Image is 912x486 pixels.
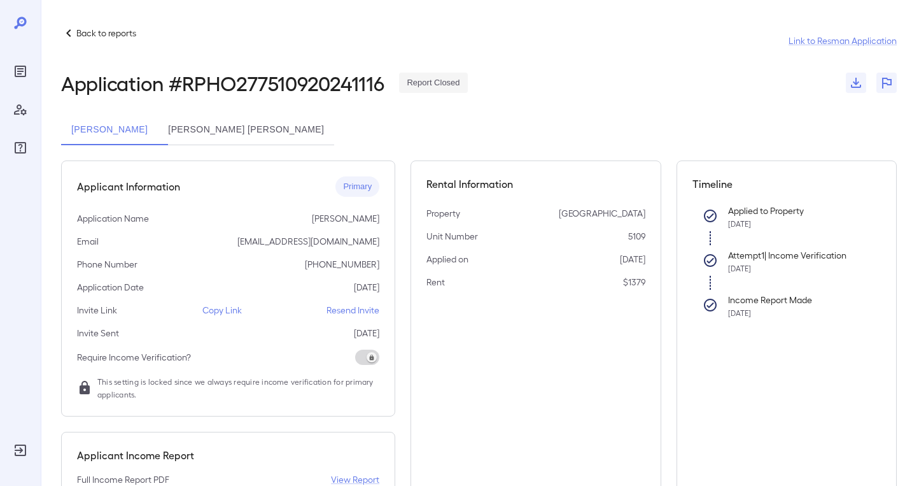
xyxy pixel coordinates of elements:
p: [GEOGRAPHIC_DATA] [559,207,645,220]
p: [PHONE_NUMBER] [305,258,379,271]
p: Applied on [426,253,468,266]
p: Email [77,235,99,248]
p: Attempt 1 | Income Verification [728,249,860,262]
button: [PERSON_NAME] [61,115,158,145]
p: Application Date [77,281,144,294]
p: Applied to Property [728,204,860,217]
p: Application Name [77,212,149,225]
span: [DATE] [728,308,751,317]
p: Property [426,207,460,220]
span: [DATE] [728,264,751,273]
span: This setting is locked since we always require income verification for primary applicants. [97,375,379,401]
div: Reports [10,61,31,82]
button: [PERSON_NAME] [PERSON_NAME] [158,115,334,145]
p: Unit Number [426,230,478,243]
button: Flag Report [876,73,897,93]
h5: Applicant Income Report [77,448,194,463]
p: Income Report Made [728,294,860,306]
h2: Application # RPHO277510920241116 [61,71,384,94]
h5: Applicant Information [77,179,180,194]
div: Manage Users [10,99,31,120]
p: Full Income Report PDF [77,473,169,486]
p: Resend Invite [326,304,379,317]
p: Phone Number [77,258,137,271]
p: [PERSON_NAME] [312,212,379,225]
p: [DATE] [354,281,379,294]
a: View Report [331,473,379,486]
p: [DATE] [354,327,379,339]
p: Invite Link [77,304,117,317]
p: 5109 [628,230,645,243]
p: Back to reports [76,27,136,39]
span: Primary [335,181,379,193]
p: [EMAIL_ADDRESS][DOMAIN_NAME] [237,235,379,248]
span: [DATE] [728,219,751,228]
span: Report Closed [399,77,467,89]
p: [DATE] [620,253,645,266]
button: Download Documents [846,73,866,93]
h5: Timeline [692,176,881,192]
p: Invite Sent [77,327,119,339]
p: Require Income Verification? [77,351,191,364]
p: $1379 [623,276,645,289]
p: Copy Link [202,304,242,317]
a: Link to Resman Application [789,34,897,47]
div: FAQ [10,138,31,158]
h5: Rental Information [426,176,645,192]
p: Rent [426,276,445,289]
div: Log Out [10,440,31,461]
